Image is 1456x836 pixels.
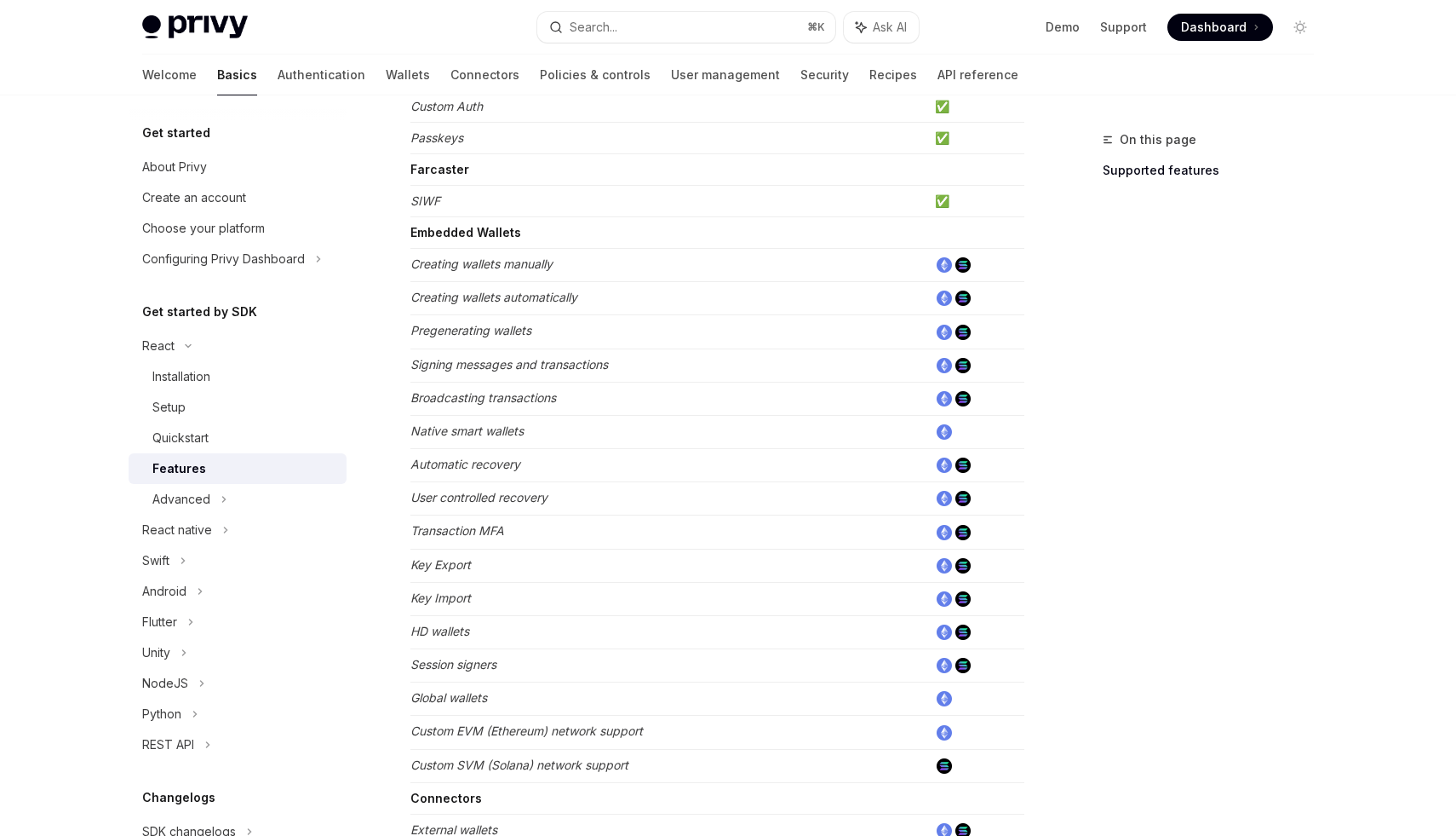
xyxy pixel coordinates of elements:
em: Signing messages and transactions [410,357,608,372]
td: ✅ [928,186,1024,217]
img: solana.png [937,758,952,774]
img: solana.png [955,325,971,340]
div: Choose your platform [142,218,265,239]
strong: Embedded Wallets [410,225,521,239]
em: Automatic recovery [410,457,520,471]
button: Ask AI [844,12,919,43]
div: Advanced [152,489,210,510]
img: ethereum.png [937,424,952,440]
em: Creating wallets automatically [410,290,577,304]
em: User controlled recovery [410,490,547,504]
a: API reference [937,55,1018,95]
img: ethereum.png [937,691,952,706]
em: Key Import [410,591,471,605]
img: ethereum.png [937,491,952,506]
img: ethereum.png [937,625,952,640]
div: REST API [142,735,194,755]
span: Dashboard [1181,19,1247,36]
div: Configuring Privy Dashboard [142,249,305,269]
h5: Changelogs [142,787,215,808]
a: About Privy [129,152,347,182]
img: ethereum.png [937,591,952,607]
img: solana.png [955,525,971,540]
img: light logo [142,15,248,39]
em: Custom SVM (Solana) network support [410,758,628,772]
a: Create an account [129,182,347,213]
div: Installation [152,366,210,387]
em: Broadcasting transactions [410,390,556,405]
div: Flutter [142,612,177,632]
em: Custom Auth [410,99,483,113]
img: solana.png [955,658,971,673]
div: Swift [142,551,169,571]
a: Basics [217,55,257,95]
div: Setup [152,397,186,418]
em: Native smart wallets [410,424,524,438]
td: ✅ [928,123,1024,154]
img: ethereum.png [937,325,952,340]
img: solana.png [955,625,971,640]
a: Security [800,55,849,95]
img: solana.png [955,391,971,406]
a: Recipes [869,55,917,95]
div: React native [142,520,212,540]
h5: Get started [142,123,210,143]
div: Create an account [142,187,246,208]
img: solana.png [955,591,971,607]
div: Features [152,458,206,479]
a: Supported features [1103,157,1327,184]
a: Choose your platform [129,213,347,244]
img: ethereum.png [937,257,952,273]
em: SIWF [410,193,440,208]
div: About Privy [142,157,207,177]
em: Key Export [410,557,471,572]
div: Unity [142,643,170,663]
em: Creating wallets manually [410,257,553,271]
button: Toggle dark mode [1287,14,1314,41]
button: Search...⌘K [537,12,835,43]
div: Android [142,581,186,602]
td: ✅ [928,91,1024,123]
strong: Connectors [410,791,482,805]
a: User management [671,55,780,95]
span: Ask AI [873,19,907,36]
img: ethereum.png [937,391,952,406]
a: Dashboard [1167,14,1273,41]
img: ethereum.png [937,458,952,473]
img: ethereum.png [937,658,952,673]
img: solana.png [955,491,971,506]
em: HD wallets [410,624,469,638]
h5: Get started by SDK [142,302,257,322]
img: solana.png [955,558,971,574]
a: Setup [129,392,347,423]
div: Python [142,704,181,724]
em: Global wallets [410,690,487,705]
div: Quickstart [152,428,209,448]
div: Search... [570,17,617,37]
a: Authentication [278,55,365,95]
img: ethereum.png [937,358,952,373]
a: Quickstart [129,423,347,453]
img: solana.png [955,291,971,306]
a: Connectors [450,55,519,95]
a: Policies & controls [540,55,651,95]
div: React [142,336,175,356]
img: ethereum.png [937,525,952,540]
em: Transaction MFA [410,523,504,538]
em: Custom EVM (Ethereum) network support [410,724,643,738]
a: Wallets [386,55,430,95]
img: ethereum.png [937,291,952,306]
img: solana.png [955,458,971,473]
em: Session signers [410,657,496,672]
img: solana.png [955,358,971,373]
div: NodeJS [142,673,188,694]
a: Support [1100,19,1147,36]
img: ethereum.png [937,558,952,574]
strong: Farcaster [410,162,469,176]
span: ⌘ K [807,20,825,34]
em: Pregenerating wallets [410,323,531,337]
em: Passkeys [410,130,463,145]
img: ethereum.png [937,725,952,741]
img: solana.png [955,257,971,273]
a: Demo [1046,19,1080,36]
